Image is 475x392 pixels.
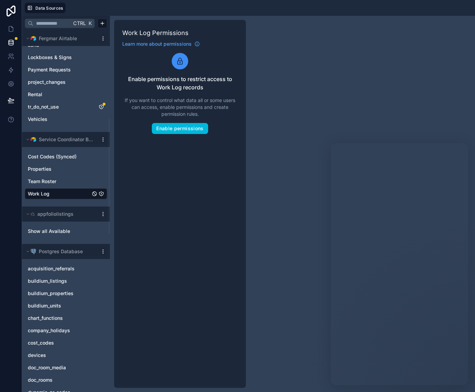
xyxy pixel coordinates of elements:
span: K [88,21,92,26]
a: chart_functions [28,315,90,322]
img: Airtable Logo [31,36,36,41]
h1: Work Log Permissions [122,28,238,38]
a: Vehicles [28,116,90,123]
span: Service Coordinator Base [39,136,94,143]
div: Team Roster [25,176,107,187]
span: tr_do_not_use [28,103,59,110]
a: project_changes [28,79,90,86]
a: cost_codes [28,339,90,346]
div: project_changes [25,77,107,88]
span: company_holidays [28,327,70,334]
span: project_changes [28,79,66,86]
div: Cost Codes (Synced) [25,151,107,162]
span: Ctrl [72,19,87,27]
span: Vehicles [28,116,47,123]
div: Properties [25,164,107,175]
button: Airtable LogoService Coordinator Base [25,135,98,144]
div: Rental [25,89,107,100]
a: company_holidays [28,327,90,334]
img: Airtable Logo [31,137,36,142]
button: Postgres logoPostgres Database [25,247,98,256]
a: buildium_units [28,302,90,309]
span: doc_room_media [28,364,66,371]
div: Payment Requests [25,64,107,75]
div: buildium_units [25,300,107,311]
a: Rental [28,91,90,98]
span: If you want to control what data all or some users can access, enable permissions and create perm... [122,97,238,117]
div: tr_do_not_use [25,101,107,112]
span: Lockboxes & Signs [28,54,72,61]
button: Airtable LogoFergmar Airtable [25,34,98,43]
span: appfoliolistings [37,211,73,217]
a: Payment Requests [28,66,90,73]
div: Show all Available [25,226,107,237]
div: buildium_listings [25,276,107,287]
button: Enable permissions [152,123,208,134]
div: doc_room_media [25,362,107,373]
iframe: Intercom live chat [331,143,468,385]
a: Cost Codes (Synced) [28,153,90,160]
a: tr_do_not_use [28,103,90,110]
div: Vehicles [25,114,107,125]
a: Show all Available [28,228,97,235]
span: buildium_units [28,302,61,309]
div: doc_rooms [25,374,107,385]
img: Postgres logo [31,249,36,254]
div: buildium_properties [25,288,107,299]
div: devices [25,350,107,361]
a: Learn more about permissions [122,41,200,47]
a: buildium_properties [28,290,90,297]
span: doc_rooms [28,377,53,383]
span: cost_codes [28,339,54,346]
span: Postgres Database [39,248,83,255]
div: acquisition_referrals [25,263,107,274]
span: devices [28,352,46,359]
a: acquisition_referrals [28,265,90,272]
a: devices [28,352,90,359]
a: Lockboxes & Signs [28,54,90,61]
div: Lockboxes & Signs [25,52,107,63]
div: cost_codes [25,337,107,348]
a: Team Roster [28,178,90,185]
span: Enable permissions to restrict access to Work Log records [122,75,238,91]
span: Learn more about permissions [122,41,192,47]
span: acquisition_referrals [28,265,75,272]
a: Work Log [28,190,90,197]
div: Work Log [25,188,107,199]
a: buildium_listings [28,278,90,284]
a: Properties [28,166,90,172]
span: chart_functions [28,315,63,322]
span: Fergmar Airtable [39,35,77,42]
span: Show all Available [28,228,70,235]
a: doc_rooms [28,377,90,383]
span: Cost Codes (Synced) [28,153,77,160]
span: Work Log [28,190,49,197]
span: Properties [28,166,52,172]
span: buildium_properties [28,290,73,297]
span: Data Sources [35,5,63,11]
span: Team Roster [28,178,56,185]
span: Rental [28,91,42,98]
span: buildium_listings [28,278,67,284]
a: doc_room_media [28,364,90,371]
button: appfoliolistings [25,209,98,219]
span: Payment Requests [28,66,71,73]
button: Data Sources [25,3,66,13]
div: chart_functions [25,313,107,324]
div: company_holidays [25,325,107,336]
